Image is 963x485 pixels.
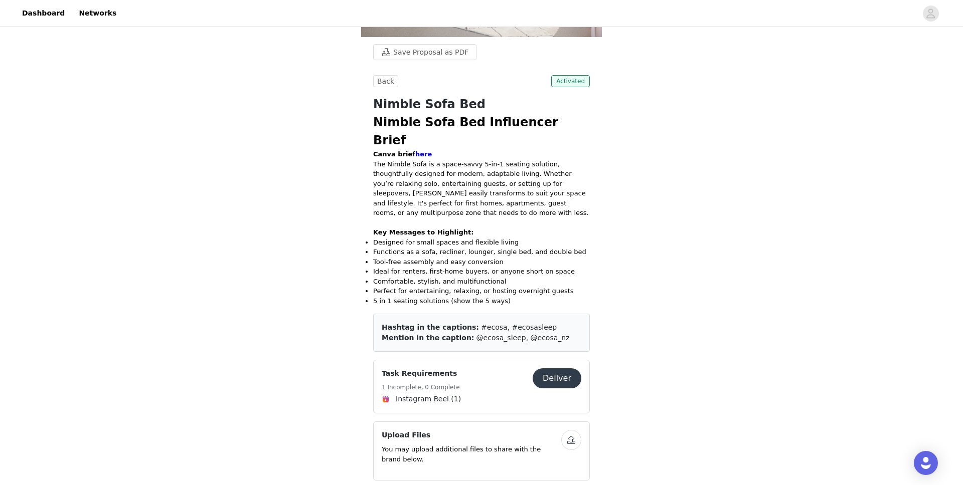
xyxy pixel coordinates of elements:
button: Back [373,75,398,87]
span: The Nimble Sofa is a space-savvy 5-in-1 seating solution, thoughtfully designed for modern, adapt... [373,160,589,217]
span: Mention in the caption: [382,334,474,342]
span: Key Messages to Highlight: [373,228,474,236]
span: Activated [551,75,590,87]
span: Comfortable, stylish, and multifunctional [373,278,506,285]
span: @ecosa_sleep, @ecosa_nz [476,334,570,342]
h5: 1 Incomplete, 0 Complete [382,383,460,392]
a: Dashboard [16,2,71,25]
span: 5 in 1 seating solutions (show the 5 ways) [373,297,511,305]
span: Tool-free assembly and easy conversion [373,258,504,266]
span: #ecosa, #ecosasleep [481,323,557,331]
strong: Nimble Sofa Bed Influencer Brief [373,115,558,147]
a: here [415,150,432,158]
span: Ideal for renters, first-home buyers, or anyone short on space [373,268,575,275]
div: avatar [926,6,935,22]
a: Networks [73,2,122,25]
span: Hashtag in the captions: [382,323,479,331]
button: Save Proposal as PDF [373,44,476,60]
span: Designed for small spaces and flexible living [373,238,519,246]
div: Open Intercom Messenger [914,451,938,475]
h1: Nimble Sofa Bed [373,95,590,113]
p: You may upload additional files to share with the brand below. [382,444,561,464]
div: Task Requirements [373,360,590,413]
strong: Canva brief [373,150,432,158]
h4: Upload Files [382,430,561,440]
span: Instagram Reel (1) [396,394,461,404]
button: Deliver [533,368,581,388]
img: Instagram Reels Icon [382,395,390,403]
span: Functions as a sofa, recliner, lounger, single bed, and double bed [373,248,586,256]
h4: Task Requirements [382,368,460,379]
span: Perfect for entertaining, relaxing, or hosting overnight guests [373,287,574,295]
